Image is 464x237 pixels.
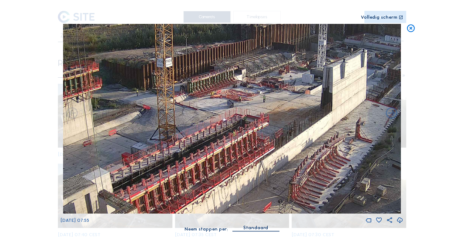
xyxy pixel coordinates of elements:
[232,224,279,231] div: Standaard
[385,107,399,121] i: Back
[243,224,268,232] div: Standaard
[65,107,79,121] i: Forward
[61,217,89,223] span: [DATE] 07:55
[361,15,397,20] div: Volledig scherm
[63,24,401,214] img: Image
[185,227,228,232] div: Neem stappen per:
